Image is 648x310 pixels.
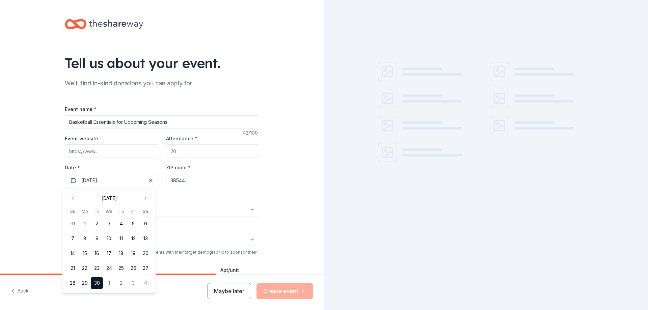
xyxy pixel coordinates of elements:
div: We'll find in-kind donations you can apply for. [65,78,259,89]
button: 19 [127,247,139,259]
button: 1 [103,277,115,289]
th: Thursday [115,208,127,215]
button: 26 [127,262,139,274]
button: Select [65,233,259,247]
button: 6 [139,218,152,230]
th: Saturday [139,208,152,215]
div: [DATE] [102,194,117,202]
label: Apt/unit [220,267,239,274]
button: Go to next month [141,194,150,203]
button: 16 [91,247,103,259]
button: Back [11,284,29,298]
button: 17 [103,247,115,259]
button: 25 [115,262,127,274]
button: [DATE] [65,174,158,187]
button: Select [65,203,259,217]
button: 10 [103,232,115,245]
button: 20 [139,247,152,259]
div: We use this information to help brands find events with their target demographic to sponsor their... [65,250,259,260]
label: Date [65,164,158,171]
button: 8 [79,232,91,245]
button: 24 [103,262,115,274]
button: 13 [139,232,152,245]
label: Event website [65,135,98,142]
button: 28 [66,277,79,289]
input: Spring Fundraiser [65,115,259,129]
button: 18 [115,247,127,259]
button: 3 [103,218,115,230]
input: 12345 (U.S. only) [166,174,259,187]
button: Maybe later [207,283,251,299]
button: 5 [127,218,139,230]
th: Friday [127,208,139,215]
label: Attendance [166,135,197,142]
div: Tell us about your event. [65,54,259,73]
button: 2 [115,277,127,289]
button: 4 [139,277,152,289]
button: 4 [115,218,127,230]
button: 3 [127,277,139,289]
label: ZIP code [166,164,191,171]
button: 9 [91,232,103,245]
input: 20 [166,144,259,158]
button: 23 [91,262,103,274]
button: 12 [127,232,139,245]
div: 42 /100 [243,129,259,137]
button: 27 [139,262,152,274]
input: https://www... [65,144,158,158]
button: 21 [66,262,79,274]
th: Tuesday [91,208,103,215]
th: Sunday [66,208,79,215]
button: 2 [91,218,103,230]
button: 30 [91,277,103,289]
button: 1 [79,218,91,230]
button: Go to previous month [68,194,77,203]
button: 22 [79,262,91,274]
button: 15 [79,247,91,259]
label: Event name [65,106,97,113]
button: 11 [115,232,127,245]
button: 31 [66,218,79,230]
button: 29 [79,277,91,289]
th: Monday [79,208,91,215]
button: 14 [66,247,79,259]
th: Wednesday [103,208,115,215]
button: 7 [66,232,79,245]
